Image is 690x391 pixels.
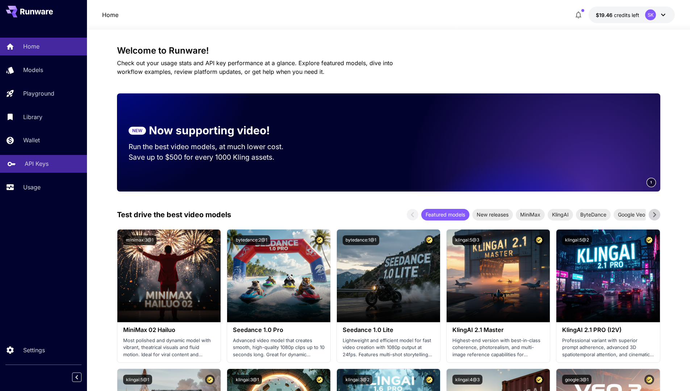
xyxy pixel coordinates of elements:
p: Lightweight and efficient model for fast video creation with 1080p output at 24fps. Features mult... [343,337,434,358]
span: Check out your usage stats and API key performance at a glance. Explore featured models, dive int... [117,59,393,75]
button: klingai:3@1 [233,375,262,384]
img: alt [337,230,440,322]
p: NEW [132,127,142,134]
p: Now supporting video! [149,122,270,139]
img: alt [117,230,221,322]
div: Featured models [421,209,469,220]
span: MiniMax [516,211,545,218]
div: Collapse sidebar [78,371,87,384]
h3: Welcome to Runware! [117,46,660,56]
button: Certified Model – Vetted for best performance and includes a commercial license. [205,375,215,384]
div: $19.45866 [596,11,639,19]
p: Test drive the best video models [117,209,231,220]
img: alt [556,230,660,322]
h3: MiniMax 02 Hailuo [123,327,215,333]
h3: KlingAI 2.1 PRO (I2V) [562,327,654,333]
div: MiniMax [516,209,545,220]
span: New releases [472,211,513,218]
p: API Keys [25,159,49,168]
button: Certified Model – Vetted for best performance and includes a commercial license. [425,375,434,384]
div: KlingAI [548,209,573,220]
span: ByteDance [576,211,611,218]
img: alt [447,230,550,322]
button: Certified Model – Vetted for best performance and includes a commercial license. [534,235,544,245]
div: ByteDance [576,209,611,220]
nav: breadcrumb [102,10,118,19]
p: Playground [23,89,54,98]
button: bytedance:2@1 [233,235,270,245]
button: minimax:3@1 [123,235,156,245]
button: klingai:5@3 [452,235,482,245]
button: Certified Model – Vetted for best performance and includes a commercial license. [534,375,544,384]
button: Certified Model – Vetted for best performance and includes a commercial license. [315,375,325,384]
p: Most polished and dynamic model with vibrant, theatrical visuals and fluid motion. Ideal for vira... [123,337,215,358]
p: Library [23,113,42,121]
p: Settings [23,346,45,354]
button: bytedance:1@1 [343,235,379,245]
span: $19.46 [596,12,614,18]
p: Advanced video model that creates smooth, high-quality 1080p clips up to 10 seconds long. Great f... [233,337,325,358]
button: klingai:3@2 [343,375,372,384]
div: SK [645,9,656,20]
p: Save up to $500 for every 1000 Kling assets. [129,152,297,163]
button: klingai:4@3 [452,375,482,384]
h3: KlingAI 2.1 Master [452,327,544,333]
div: Google Veo [614,209,649,220]
span: KlingAI [548,211,573,218]
span: Featured models [421,211,469,218]
h3: Seedance 1.0 Pro [233,327,325,333]
a: Home [102,10,118,19]
p: Home [23,42,39,51]
span: Google Veo [614,211,649,218]
img: alt [227,230,330,322]
button: klingai:5@1 [123,375,152,384]
div: New releases [472,209,513,220]
button: Certified Model – Vetted for best performance and includes a commercial license. [425,235,434,245]
button: Certified Model – Vetted for best performance and includes a commercial license. [644,235,654,245]
p: Professional variant with superior prompt adherence, advanced 3D spatiotemporal attention, and ci... [562,337,654,358]
button: Certified Model – Vetted for best performance and includes a commercial license. [644,375,654,384]
p: Usage [23,183,41,192]
span: credits left [614,12,639,18]
button: Certified Model – Vetted for best performance and includes a commercial license. [205,235,215,245]
h3: Seedance 1.0 Lite [343,327,434,333]
button: klingai:5@2 [562,235,592,245]
button: google:3@1 [562,375,591,384]
p: Wallet [23,136,40,144]
button: $19.45866SK [589,7,675,23]
p: Run the best video models, at much lower cost. [129,142,297,152]
button: Certified Model – Vetted for best performance and includes a commercial license. [315,235,325,245]
button: Collapse sidebar [72,373,81,382]
p: Models [23,66,43,74]
p: Highest-end version with best-in-class coherence, photorealism, and multi-image reference capabil... [452,337,544,358]
span: 1 [650,180,652,185]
